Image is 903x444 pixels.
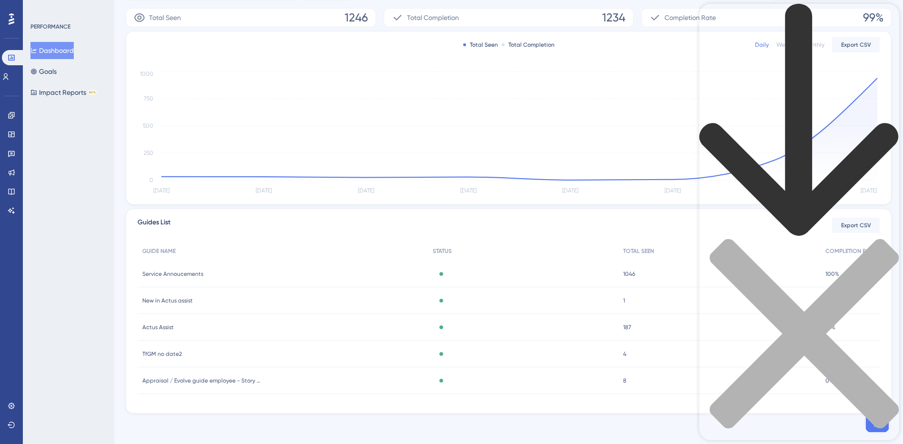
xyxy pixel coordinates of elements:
[463,41,498,49] div: Total Seen
[562,187,578,194] tspan: [DATE]
[623,270,635,278] span: 1046
[88,90,97,95] div: BETA
[30,84,97,101] button: Impact ReportsBETA
[602,10,625,25] span: 1234
[144,150,153,156] tspan: 250
[30,42,74,59] button: Dashboard
[142,323,174,331] span: Actus Assist
[433,247,452,255] span: STATUS
[623,323,631,331] span: 187
[256,187,272,194] tspan: [DATE]
[142,247,176,255] span: GUIDE NAME
[345,10,368,25] span: 1246
[502,41,555,49] div: Total Completion
[623,377,626,384] span: 8
[149,177,153,183] tspan: 0
[30,63,57,80] button: Goals
[142,297,193,304] span: New in Actus assist
[407,12,459,23] span: Total Completion
[143,122,153,129] tspan: 500
[140,71,153,77] tspan: 1000
[142,377,261,384] span: Appraisal / Evolve guide employee - Story Contracting
[22,2,60,14] span: Need Help?
[142,270,203,278] span: Service Annoucements
[623,350,626,358] span: 4
[3,3,26,26] button: Open AI Assistant Launcher
[144,95,153,102] tspan: 750
[142,350,182,358] span: TfGM no date2
[623,297,625,304] span: 1
[665,12,716,23] span: Completion Rate
[138,217,170,234] span: Guides List
[460,187,476,194] tspan: [DATE]
[149,12,181,23] span: Total Seen
[153,187,169,194] tspan: [DATE]
[623,247,654,255] span: TOTAL SEEN
[6,6,23,23] img: launcher-image-alternative-text
[30,23,70,30] div: PERFORMANCE
[665,187,681,194] tspan: [DATE]
[358,187,374,194] tspan: [DATE]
